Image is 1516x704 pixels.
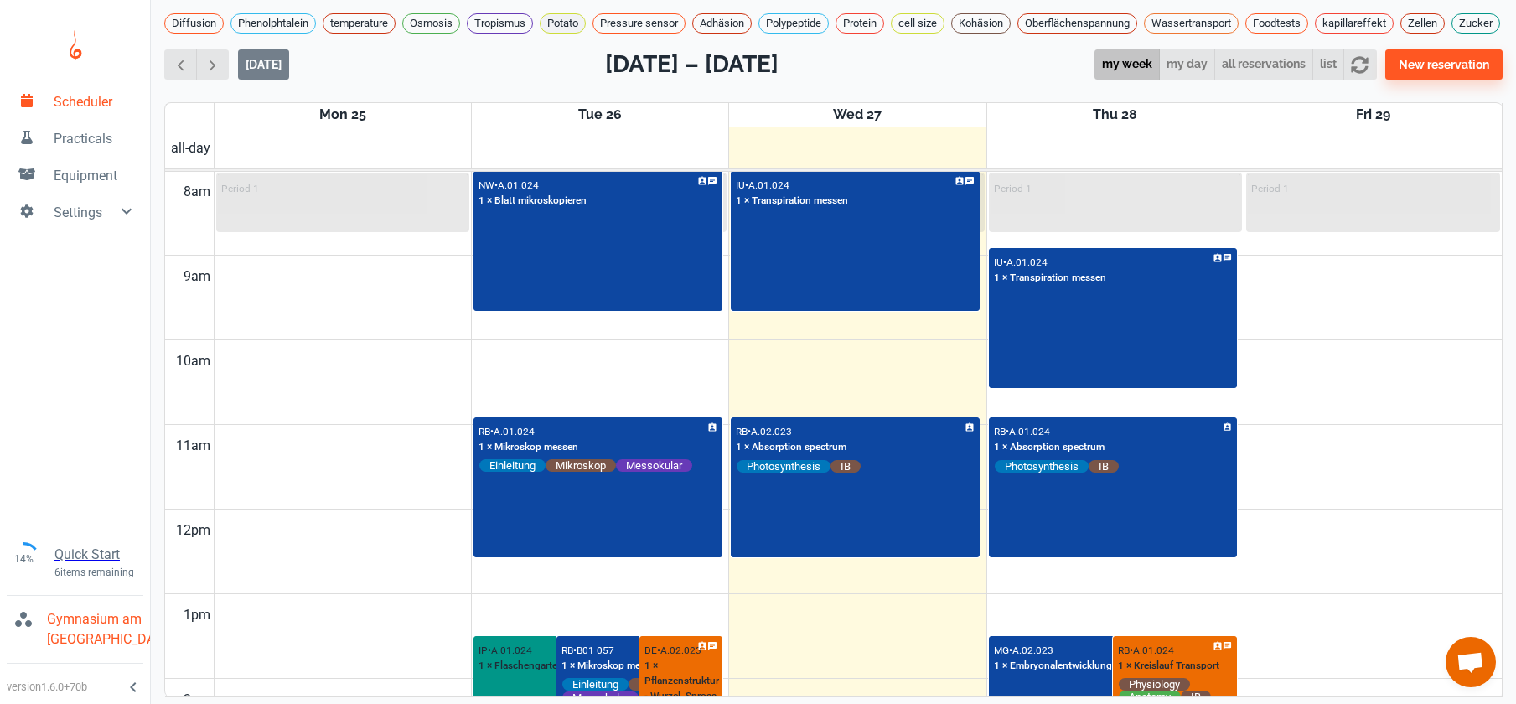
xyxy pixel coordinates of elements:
span: cell size [892,15,944,32]
p: 1 × Absorption spectrum [994,440,1105,455]
span: Kohäsion [952,15,1010,32]
h2: [DATE] – [DATE] [605,47,779,82]
p: 1 × Absorption spectrum [736,440,846,455]
p: RB • [736,426,751,437]
p: RB • [561,644,577,656]
p: MG • [994,644,1012,656]
p: RB • [479,426,494,437]
div: Wassertransport [1144,13,1239,34]
div: Zucker [1451,13,1500,34]
span: Zellen [1401,15,1444,32]
p: A.01.024 [498,179,539,191]
button: New reservation [1385,49,1503,80]
span: Pressure sensor [593,15,685,32]
p: IU • [736,179,748,191]
p: DE • [644,644,660,656]
p: RB • [1118,644,1133,656]
span: Einleitung [562,677,629,691]
p: NW • [479,179,498,191]
span: Mikroskop [629,677,699,691]
a: August 27, 2025 [830,103,885,127]
span: Anatomy [1119,690,1181,704]
span: Potato [541,15,585,32]
p: A.01.024 [1009,426,1050,437]
div: Adhäsion [692,13,752,34]
div: cell size [891,13,944,34]
a: August 28, 2025 [1089,103,1141,127]
p: 1 × Transpiration messen [994,271,1106,286]
div: 1pm [180,594,214,636]
p: 1 × Mikroskop messen [561,659,661,674]
span: Mikroskop [546,458,616,473]
div: Diffusion [164,13,224,34]
span: Photosynthesis [995,459,1089,474]
span: Diffusion [165,15,223,32]
div: Oberflächenspannung [1017,13,1137,34]
span: Osmosis [403,15,459,32]
span: all-day [168,138,214,158]
p: 1 × Transpiration messen [736,194,848,209]
div: 10am [173,340,214,382]
div: Foodtests [1245,13,1308,34]
div: Zellen [1400,13,1445,34]
a: Chat öffnen [1446,637,1496,687]
span: Polypeptide [759,15,828,32]
span: IB [1181,690,1211,704]
span: Physiology [1119,677,1190,691]
span: kapillareffekt [1316,15,1393,32]
p: A.01.024 [494,426,535,437]
span: IB [1089,459,1119,474]
span: Phenolphtalein [231,15,315,32]
div: 11am [173,425,214,467]
span: Oberflächenspannung [1018,15,1136,32]
div: 12pm [173,510,214,551]
p: A.01.024 [491,644,532,656]
div: 8am [180,171,214,213]
span: Protein [836,15,883,32]
p: A.02.023 [660,644,701,656]
p: IU • [994,256,1006,268]
a: August 26, 2025 [575,103,625,127]
p: 1 × Mikroskop messen [479,440,578,455]
button: [DATE] [238,49,289,80]
span: IB [830,459,861,474]
p: Period 1 [1251,183,1289,194]
p: 1 × Embryonalentwicklung Kneten [994,659,1146,674]
div: Pressure sensor [592,13,686,34]
div: Protein [836,13,884,34]
button: Previous week [164,49,197,80]
div: temperature [323,13,396,34]
div: kapillareffekt [1315,13,1394,34]
span: Messokular [616,458,692,473]
div: Phenolphtalein [230,13,316,34]
button: refresh [1343,49,1376,80]
p: A.02.023 [751,426,792,437]
span: Einleitung [479,458,546,473]
span: Zucker [1452,15,1499,32]
a: August 25, 2025 [316,103,370,127]
span: temperature [323,15,395,32]
button: my week [1094,49,1160,80]
a: August 29, 2025 [1353,103,1394,127]
p: B01 057 [577,644,614,656]
button: my day [1159,49,1215,80]
span: Wassertransport [1145,15,1238,32]
div: Polypeptide [758,13,829,34]
p: 1 × Kreislauf Transport [1118,659,1219,674]
p: 1 × Flaschengarten Nachtrag [479,659,606,674]
span: Photosynthesis [737,459,830,474]
p: A.01.024 [748,179,789,191]
div: Osmosis [402,13,460,34]
p: Period 1 [994,183,1032,194]
p: RB • [994,426,1009,437]
span: Tropismus [468,15,532,32]
p: A.01.024 [1133,644,1174,656]
p: A.02.023 [1012,644,1053,656]
div: Potato [540,13,586,34]
p: Period 1 [221,183,259,194]
div: 9am [180,256,214,298]
p: 1 × Blatt mikroskopieren [479,194,587,209]
p: IP • [479,644,491,656]
p: A.01.024 [1006,256,1048,268]
button: list [1312,49,1344,80]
